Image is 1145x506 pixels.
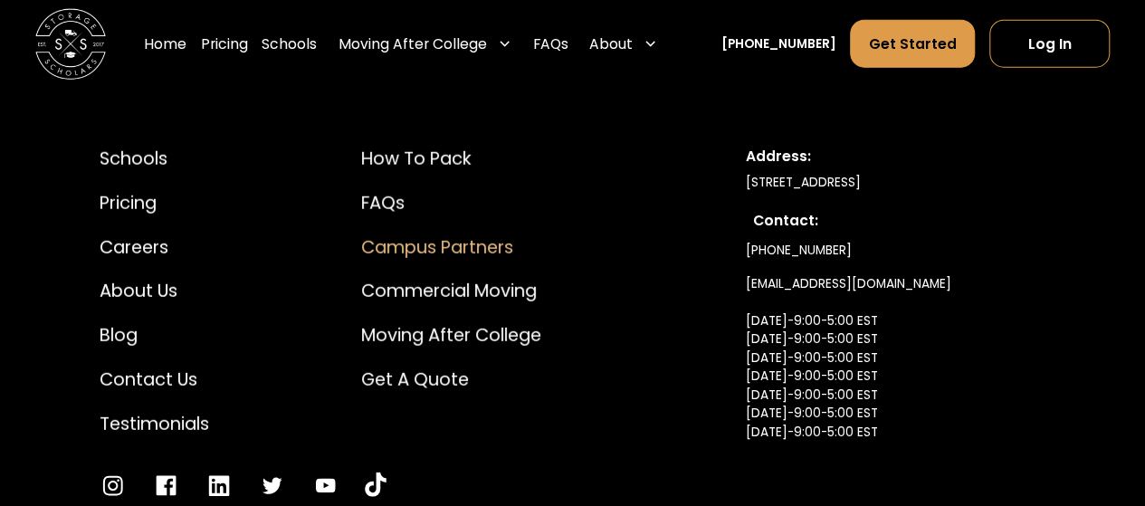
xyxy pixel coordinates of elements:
[100,146,209,172] a: Schools
[365,473,386,499] a: Go to YouTube
[589,33,633,54] div: About
[533,20,568,70] a: FAQs
[205,473,232,499] a: Go to LinkedIn
[582,20,664,70] div: About
[361,146,541,172] a: How to Pack
[331,20,519,70] div: Moving After College
[100,278,209,304] a: About Us
[100,234,209,261] a: Careers
[312,473,339,499] a: Go to YouTube
[361,367,541,393] a: Get a Quote
[850,20,975,68] a: Get Started
[35,9,106,80] img: Storage Scholars main logo
[259,473,285,499] a: Go to Twitter
[745,174,1045,193] div: [STREET_ADDRESS]
[361,190,541,216] a: FAQs
[721,35,836,54] a: [PHONE_NUMBER]
[745,146,1045,167] div: Address:
[361,234,541,261] a: Campus Partners
[989,20,1110,68] a: Log In
[153,473,179,499] a: Go to Facebook
[100,411,209,437] a: Testimonials
[100,473,126,499] a: Go to Instagram
[339,33,487,54] div: Moving After College
[361,278,541,304] a: Commercial Moving
[745,268,950,486] a: [EMAIL_ADDRESS][DOMAIN_NAME][DATE]-9:00-5:00 EST[DATE]-9:00-5:00 EST[DATE]-9:00-5:00 EST[DATE]-9:...
[361,322,541,348] a: Moving After College
[144,20,186,70] a: Home
[745,235,851,268] a: [PHONE_NUMBER]
[201,20,248,70] a: Pricing
[100,190,209,216] a: Pricing
[100,367,209,393] a: Contact Us
[752,210,1038,231] div: Contact:
[100,322,209,348] a: Blog
[262,20,317,70] a: Schools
